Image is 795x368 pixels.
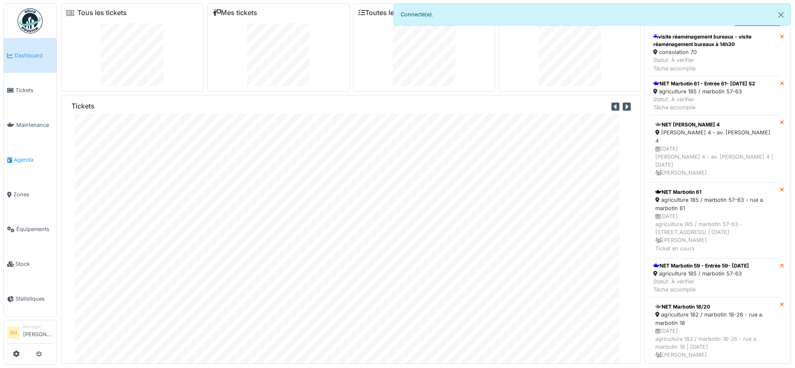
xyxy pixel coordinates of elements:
[655,145,775,177] div: [DATE] [PERSON_NAME] 4 - av. [PERSON_NAME] 4 | [DATE] [PERSON_NAME]
[15,295,53,303] span: Statistiques
[653,262,749,270] div: NET Marbotin 59 - Entrée 59- [DATE]
[655,311,775,327] div: agriculture 182 / marbotin 18-26 - rue a. marbotin 18
[655,121,775,129] div: NET [PERSON_NAME] 4
[655,129,775,144] div: [PERSON_NAME] 4 - av. [PERSON_NAME] 4
[394,3,791,26] div: Connecté(e).
[772,4,790,26] button: Close
[655,212,775,252] div: [DATE] agriculture 185 / marbotin 57-63 - [STREET_ADDRESS] | [DATE] [PERSON_NAME] Ticket en cours
[655,188,775,196] div: NET Marbotin 61
[653,80,755,87] div: NET Marbotin 61 - Entrée 61- [DATE] S2
[650,115,780,183] a: NET [PERSON_NAME] 4 [PERSON_NAME] 4 - av. [PERSON_NAME] 4 [DATE][PERSON_NAME] 4 - av. [PERSON_NAM...
[15,260,53,268] span: Stock
[655,327,775,359] div: [DATE] agriculture 182 / marbotin 18-26 - rue a. marbotin 18 | [DATE] [PERSON_NAME]
[16,121,53,129] span: Maintenance
[7,327,20,339] li: SH
[653,87,755,95] div: agriculture 185 / marbotin 57-63
[23,324,53,330] div: Manager
[653,95,755,111] div: Statut: À vérifier Tâche accomplie
[650,183,780,258] a: NET Marbotin 61 agriculture 185 / marbotin 57-63 - rue a. marbotin 61 [DATE]agriculture 185 / mar...
[4,108,56,142] a: Maintenance
[4,281,56,316] a: Statistiques
[15,51,53,59] span: Dashboard
[18,8,43,33] img: Badge_color-CXgf-gQk.svg
[4,73,56,108] a: Tickets
[650,258,780,298] a: NET Marbotin 59 - Entrée 59- [DATE] agriculture 185 / marbotin 57-63 Statut: À vérifierTâche acco...
[650,76,780,116] a: NET Marbotin 61 - Entrée 61- [DATE] S2 agriculture 185 / marbotin 57-63 Statut: À vérifierTâche a...
[72,102,95,110] h6: Tickets
[4,212,56,247] a: Équipements
[14,156,53,164] span: Agenda
[653,278,749,293] div: Statut: À vérifier Tâche accomplie
[4,177,56,212] a: Zones
[77,9,127,17] a: Tous les tickets
[212,9,257,17] a: Mes tickets
[4,247,56,281] a: Stock
[4,38,56,73] a: Dashboard
[13,190,53,198] span: Zones
[653,270,749,278] div: agriculture 185 / marbotin 57-63
[4,142,56,177] a: Agenda
[7,324,53,344] a: SH Manager[PERSON_NAME]
[650,29,780,76] a: visite réaménagement bureaux - visite réaménagement bureaux à 14h30 consolation 70 Statut: À véri...
[653,48,777,56] div: consolation 70
[650,297,780,365] a: NET Marbotin 18/20 agriculture 182 / marbotin 18-26 - rue a. marbotin 18 [DATE]agriculture 182 / ...
[16,225,53,233] span: Équipements
[655,303,775,311] div: NET Marbotin 18/20
[655,196,775,212] div: agriculture 185 / marbotin 57-63 - rue a. marbotin 61
[653,33,777,48] div: visite réaménagement bureaux - visite réaménagement bureaux à 14h30
[358,9,421,17] a: Toutes les tâches
[15,86,53,94] span: Tickets
[23,324,53,342] li: [PERSON_NAME]
[653,56,777,72] div: Statut: À vérifier Tâche accomplie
